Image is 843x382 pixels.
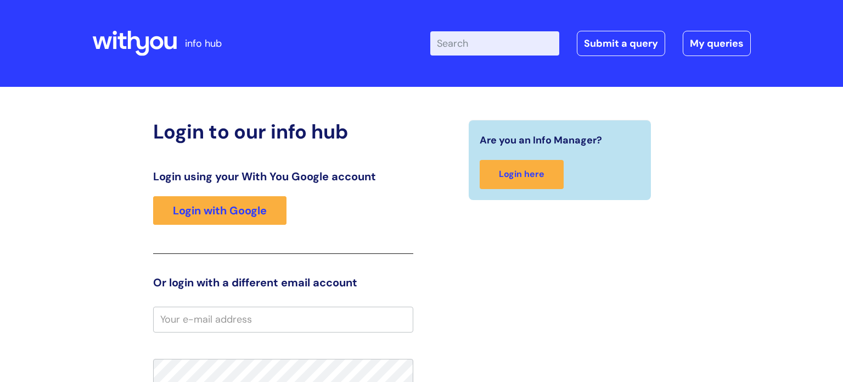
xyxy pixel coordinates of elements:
input: Your e-mail address [153,307,413,332]
h3: Login using your With You Google account [153,170,413,183]
a: Login here [480,160,564,189]
h3: Or login with a different email account [153,276,413,289]
input: Search [430,31,559,56]
span: Are you an Info Manager? [480,131,602,149]
a: Submit a query [577,31,665,56]
a: My queries [683,31,751,56]
h2: Login to our info hub [153,120,413,143]
p: info hub [185,35,222,52]
a: Login with Google [153,196,286,225]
